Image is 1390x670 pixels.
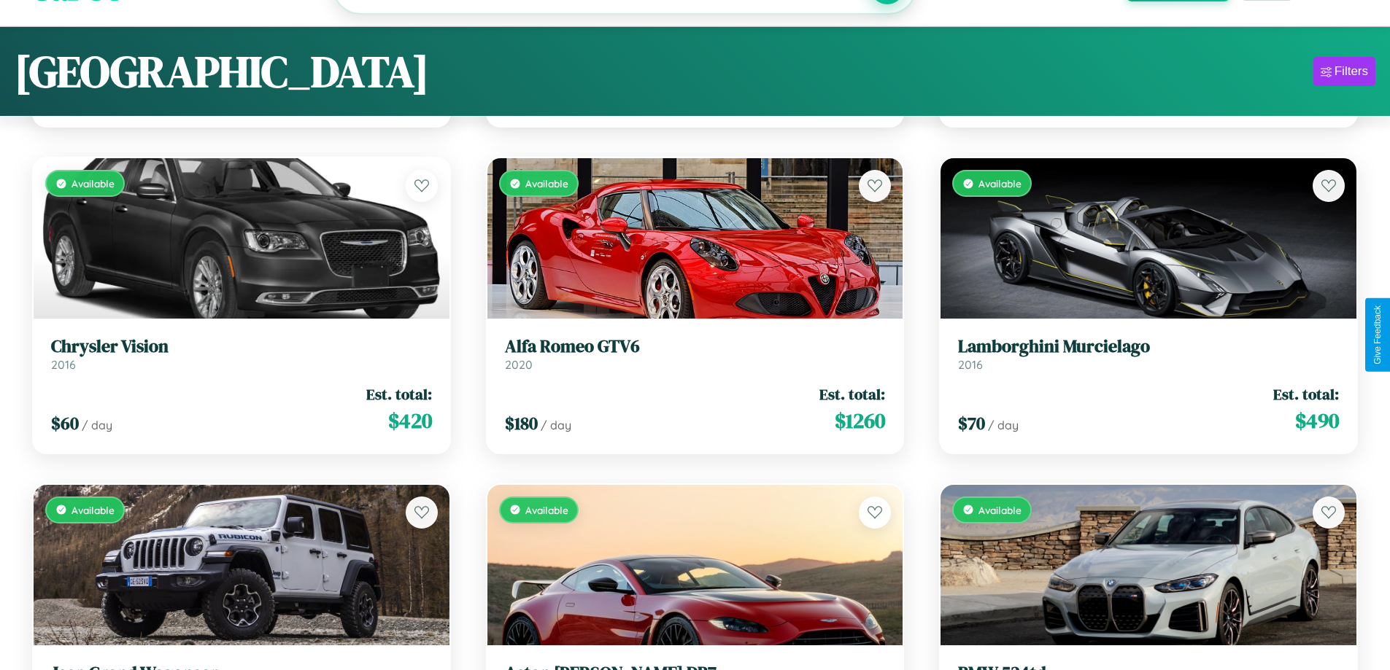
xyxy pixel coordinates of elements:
[958,357,983,372] span: 2016
[1335,64,1368,79] div: Filters
[505,336,886,357] h3: Alfa Romeo GTV6
[958,411,985,435] span: $ 70
[505,411,538,435] span: $ 180
[51,411,79,435] span: $ 60
[1295,406,1339,435] span: $ 490
[525,177,568,190] span: Available
[388,406,432,435] span: $ 420
[505,357,533,372] span: 2020
[819,383,885,405] span: Est. total:
[51,357,76,372] span: 2016
[958,336,1339,372] a: Lamborghini Murcielago2016
[51,336,432,357] h3: Chrysler Vision
[541,418,571,432] span: / day
[1372,305,1383,365] div: Give Feedback
[958,336,1339,357] h3: Lamborghini Murcielago
[978,504,1022,516] span: Available
[82,418,112,432] span: / day
[988,418,1019,432] span: / day
[72,504,115,516] span: Available
[72,177,115,190] span: Available
[366,383,432,405] span: Est. total:
[978,177,1022,190] span: Available
[525,504,568,516] span: Available
[835,406,885,435] span: $ 1260
[505,336,886,372] a: Alfa Romeo GTV62020
[51,336,432,372] a: Chrysler Vision2016
[1273,383,1339,405] span: Est. total:
[15,42,429,101] h1: [GEOGRAPHIC_DATA]
[1313,57,1375,86] button: Filters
